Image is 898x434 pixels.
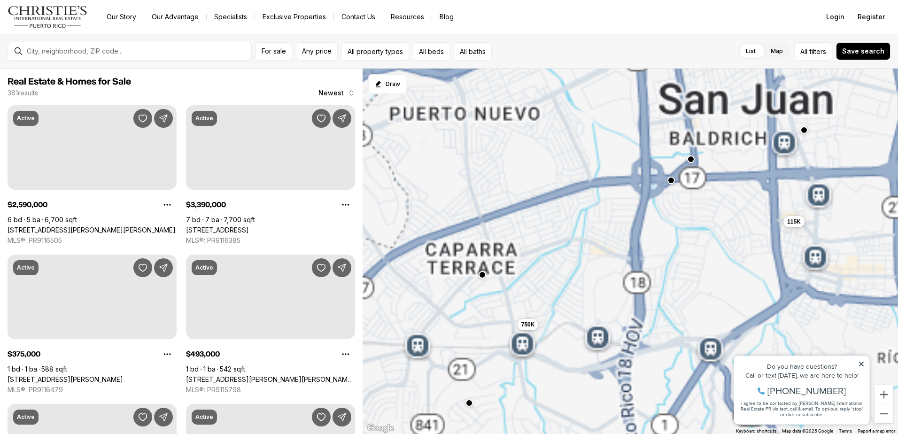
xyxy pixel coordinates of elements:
button: Save Property: 504 TINTILLO HILLS ESTATES RD [312,109,331,128]
button: All property types [341,42,409,61]
button: Start drawing [368,74,406,94]
p: Active [17,115,35,122]
span: Login [826,13,844,21]
button: For sale [255,42,292,61]
label: Map [763,43,790,60]
button: Contact Us [334,10,383,23]
p: Active [195,413,213,421]
span: Register [858,13,885,21]
a: 152 CALLE LUNA, SAN JUAN PR, 00901 [8,226,176,234]
span: 750K [521,320,535,328]
a: Blog [432,10,461,23]
button: Save search [836,42,890,60]
div: Call or text [DATE], we are here to help! [10,30,136,37]
button: Share Property [333,258,351,277]
button: Share Property [333,109,351,128]
span: filters [809,46,826,56]
span: Save search [842,47,884,55]
a: Terms (opens in new tab) [839,428,852,434]
button: Share Property [333,408,351,426]
a: Resources [383,10,432,23]
button: Newest [313,84,361,102]
button: All baths [454,42,492,61]
span: Newest [318,89,344,97]
p: Active [195,115,213,122]
button: Property options [336,195,355,214]
a: Our Story [99,10,144,23]
button: Property options [158,345,177,364]
a: 504 TINTILLO HILLS ESTATES RD, GUAYNABO PR, 00966 [186,226,249,234]
button: 750K [518,318,539,330]
img: logo [8,6,88,28]
span: [PHONE_NUMBER] [39,44,117,54]
button: Property options [158,195,177,214]
button: Login [821,8,850,26]
span: Real Estate & Homes for Sale [8,77,131,86]
span: All [800,46,807,56]
p: Active [195,264,213,271]
span: Map data ©2025 Google [782,428,833,434]
p: Active [17,264,35,271]
a: 315 LUNA ST., MAESTRO RAFAEL CORDERO COND. #2-A, SAN JUAN PR, 00901 [186,375,355,384]
button: Save Property: APT B 2 DOMINGO CABRERA 112 #1 [133,408,152,426]
button: Zoom in [875,385,893,404]
span: For sale [262,47,286,55]
button: Save Property: 5803 JOSÉ M. TARTAK AVE #407 [133,258,152,277]
button: 115K [783,216,805,227]
button: Share Property [154,258,173,277]
p: 381 results [8,89,38,97]
a: Specialists [207,10,255,23]
p: Active [17,413,35,421]
span: I agree to be contacted by [PERSON_NAME] International Real Estate PR via text, call & email. To ... [12,58,134,76]
a: Report a map error [858,428,895,434]
a: 5803 JOSÉ M. TARTAK AVE #407, CAROLINA PR, 00979 [8,375,123,384]
button: Allfilters [794,42,832,61]
button: Save Property: 120 Ave Carlos Chardon QUANTUM METROCENTER #2501 [312,408,331,426]
button: Any price [296,42,338,61]
button: All beds [413,42,450,61]
button: Property options [336,345,355,364]
div: Do you have questions? [10,21,136,28]
label: List [738,43,763,60]
a: Our Advantage [144,10,206,23]
button: Zoom out [875,404,893,423]
button: Share Property [154,408,173,426]
button: Save Property: 152 CALLE LUNA [133,109,152,128]
a: Exclusive Properties [255,10,333,23]
button: Save Property: 315 LUNA ST., MAESTRO RAFAEL CORDERO COND. #2-A [312,258,331,277]
button: Register [852,8,890,26]
span: Any price [302,47,332,55]
span: 115K [787,217,801,225]
button: Share Property [154,109,173,128]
